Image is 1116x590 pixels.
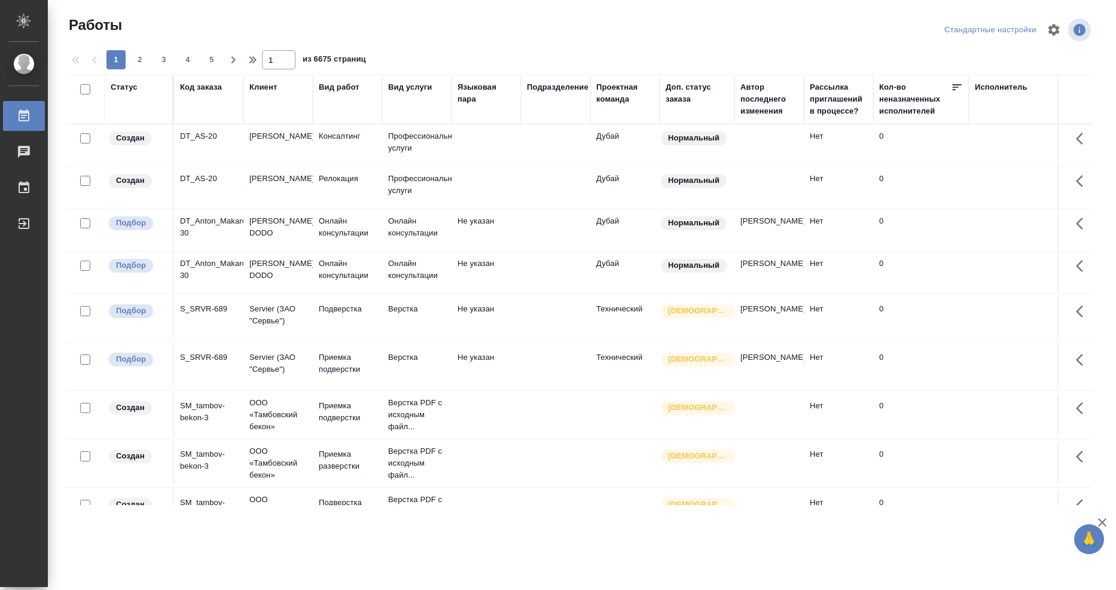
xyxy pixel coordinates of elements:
[1039,16,1068,44] span: Настроить таблицу
[590,124,660,166] td: Дубай
[452,297,521,339] td: Не указан
[108,497,167,513] div: Заказ еще не согласован с клиентом, искать исполнителей рано
[108,351,167,368] div: Можно подбирать исполнителей
[975,81,1027,93] div: Исполнитель
[804,442,873,484] td: Нет
[804,491,873,533] td: Нет
[590,346,660,387] td: Технический
[249,351,307,375] p: Servier (ЗАО "Сервье")
[178,50,197,69] button: 4
[804,124,873,166] td: Нет
[873,252,969,294] td: 0
[180,351,237,363] div: S_SRVR-689
[452,252,521,294] td: Не указан
[1069,394,1097,423] button: Здесь прячутся важные кнопки
[319,448,376,472] p: Приемка разверстки
[249,130,307,142] p: [PERSON_NAME]
[452,346,521,387] td: Не указан
[388,303,446,315] p: Верстка
[668,402,728,414] p: [DEMOGRAPHIC_DATA]
[111,81,138,93] div: Статус
[202,54,221,66] span: 5
[319,351,376,375] p: Приемка подверстки
[319,215,376,239] p: Онлайн консультации
[130,50,150,69] button: 2
[879,81,951,117] div: Кол-во неназначенных исполнителей
[249,397,307,433] p: ООО «Тамбовский бекон»
[154,54,173,66] span: 3
[108,215,167,231] div: Можно подбирать исполнителей
[180,130,237,142] div: DT_AS-20
[116,402,145,414] p: Создан
[66,16,122,35] span: Работы
[388,81,432,93] div: Вид услуги
[388,351,446,363] p: Верстка
[303,52,366,69] span: из 6675 страниц
[319,303,376,315] p: Подверстка
[319,81,359,93] div: Вид работ
[668,499,728,510] p: [DEMOGRAPHIC_DATA]
[388,445,446,481] p: Верстка PDF с исходным файл...
[668,305,728,317] p: [DEMOGRAPHIC_DATA]
[1069,297,1097,326] button: Здесь прячутся важные кнопки
[319,173,376,185] p: Релокация
[596,81,654,105] div: Проектная команда
[452,209,521,251] td: Не указан
[1079,527,1099,552] span: 🙏
[590,209,660,251] td: Дубай
[249,445,307,481] p: ООО «Тамбовский бекон»
[108,130,167,146] div: Заказ еще не согласован с клиентом, искать исполнителей рано
[116,305,146,317] p: Подбор
[249,173,307,185] p: [PERSON_NAME]
[116,353,146,365] p: Подбор
[1069,209,1097,238] button: Здесь прячутся важные кнопки
[249,258,307,282] p: [PERSON_NAME] DODO
[388,215,446,239] p: Онлайн консультации
[1069,167,1097,195] button: Здесь прячутся важные кнопки
[810,81,867,117] div: Рассылка приглашений в процессе?
[116,217,146,229] p: Подбор
[873,442,969,484] td: 0
[590,167,660,209] td: Дубай
[1069,124,1097,153] button: Здесь прячутся важные кнопки
[668,259,719,271] p: Нормальный
[873,491,969,533] td: 0
[527,81,589,93] div: Подразделение
[116,175,145,187] p: Создан
[804,167,873,209] td: Нет
[319,497,376,509] p: Подверстка
[130,54,150,66] span: 2
[873,209,969,251] td: 0
[668,175,719,187] p: Нормальный
[734,209,804,251] td: [PERSON_NAME]
[116,259,146,271] p: Подбор
[590,297,660,339] td: Технический
[668,217,719,229] p: Нормальный
[116,450,145,462] p: Создан
[941,21,1039,39] div: split button
[666,81,728,105] div: Доп. статус заказа
[1068,19,1093,41] span: Посмотреть информацию
[180,303,237,315] div: S_SRVR-689
[388,258,446,282] p: Онлайн консультации
[873,124,969,166] td: 0
[1074,524,1104,554] button: 🙏
[180,448,237,472] div: SM_tambov-bekon-3
[108,400,167,416] div: Заказ еще не согласован с клиентом, искать исполнителей рано
[458,81,515,105] div: Языковая пара
[873,167,969,209] td: 0
[1069,491,1097,519] button: Здесь прячутся важные кнопки
[180,258,237,282] div: DT_Anton_Makarov_DODO-30
[180,497,237,521] div: SM_tambov-bekon-3
[873,297,969,339] td: 0
[668,450,728,462] p: [DEMOGRAPHIC_DATA]
[740,81,798,117] div: Автор последнего изменения
[388,494,446,530] p: Верстка PDF с исходным файл...
[388,130,446,154] p: Профессиональные услуги
[1069,252,1097,280] button: Здесь прячутся важные кнопки
[249,303,307,327] p: Servier (ЗАО "Сервье")
[804,252,873,294] td: Нет
[116,499,145,510] p: Создан
[804,394,873,436] td: Нет
[108,258,167,274] div: Можно подбирать исполнителей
